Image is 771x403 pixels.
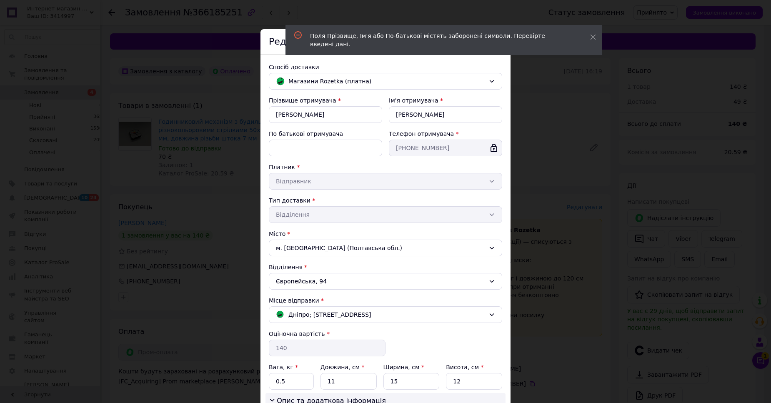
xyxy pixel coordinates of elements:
div: м. [GEOGRAPHIC_DATA] (Полтавська обл.) [269,240,502,256]
input: +380 [389,140,502,156]
label: Ім'я отримувача [389,97,438,104]
label: Ширина, см [383,364,424,370]
span: Дніпро; [STREET_ADDRESS] [288,310,371,319]
div: Платник [269,163,502,171]
span: Магазини Rozetka (платна) [288,77,485,86]
label: Прізвище отримувача [269,97,336,104]
div: Європейська, 94 [269,273,502,290]
div: Тип доставки [269,196,502,205]
label: Вага, кг [269,364,298,370]
div: Спосіб доставки [269,63,502,71]
div: Редагування доставки [260,29,511,55]
div: Відділення [269,263,502,271]
div: Поля Прізвище, Ім'я або По-батькові містять заборонені символи. Перевірте введені дані. [310,32,569,48]
label: Телефон отримувача [389,130,454,137]
div: Місце відправки [269,296,502,305]
label: Висота, см [446,364,483,370]
div: Місто [269,230,502,238]
label: Оціночна вартість [269,330,325,337]
label: Довжина, см [320,364,365,370]
label: По батькові отримувача [269,130,343,137]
